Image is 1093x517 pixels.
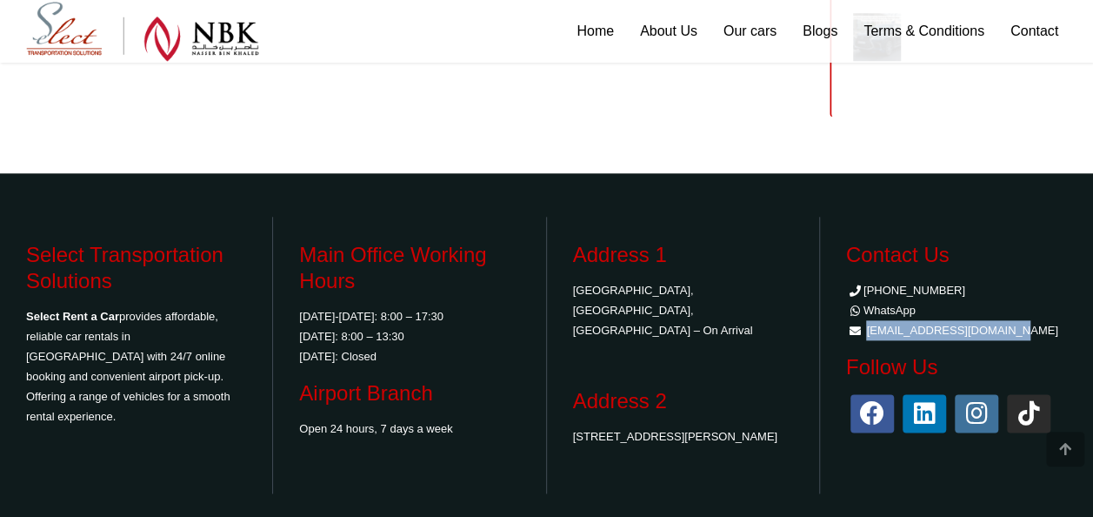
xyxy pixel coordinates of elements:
[846,354,1067,380] h3: Follow Us
[26,310,119,323] strong: Select Rent a Car
[299,242,519,294] h3: Main Office Working Hours
[573,284,753,337] a: [GEOGRAPHIC_DATA], [GEOGRAPHIC_DATA], [GEOGRAPHIC_DATA] – On Arrival
[299,380,519,406] h3: Airport Branch
[1046,432,1084,467] div: Go to top
[846,242,1067,268] h3: Contact Us
[26,242,246,294] h3: Select Transportation Solutions
[573,388,793,414] h3: Address 2
[573,242,793,268] h3: Address 1
[846,284,965,297] a: [PHONE_NUMBER]
[26,2,259,62] img: Select Rent a Car
[26,306,246,426] p: provides affordable, reliable car rentals in [GEOGRAPHIC_DATA] with 24/7 online booking and conve...
[573,430,778,443] a: [STREET_ADDRESS][PERSON_NAME]
[846,304,916,317] a: WhatsApp
[299,419,519,439] p: Open 24 hours, 7 days a week
[866,324,1057,337] a: [EMAIL_ADDRESS][DOMAIN_NAME]
[299,306,519,366] p: [DATE]-[DATE]: 8:00 – 17:30 [DATE]: 8:00 – 13:30 [DATE]: Closed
